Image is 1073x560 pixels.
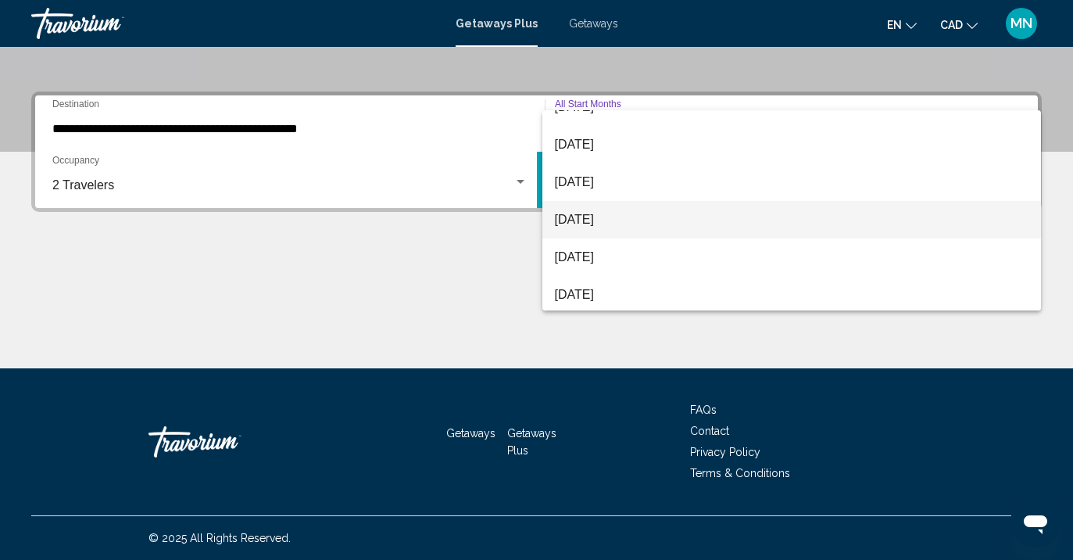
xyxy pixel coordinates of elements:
iframe: Button to launch messaging window [1010,497,1060,547]
span: [DATE] [555,239,1029,276]
span: [DATE] [555,126,1029,163]
span: [DATE] [555,276,1029,314]
span: [DATE] [555,201,1029,239]
span: [DATE] [555,163,1029,201]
